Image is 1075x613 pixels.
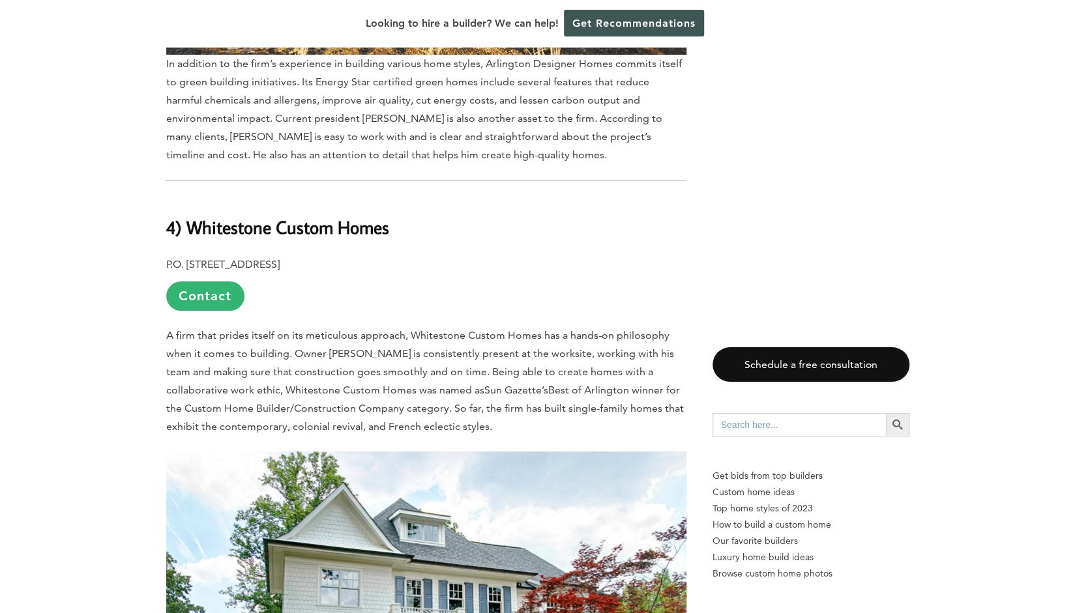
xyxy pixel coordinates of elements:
a: Browse custom home photos [713,565,909,582]
input: Search here... [713,413,886,436]
b: P.O. [STREET_ADDRESS] [166,258,280,270]
b: 4) Whitestone Custom Homes [166,216,389,238]
a: Schedule a free consultation [713,347,909,382]
a: How to build a custom home [713,517,909,533]
span: Sun Gazette’s [484,384,548,396]
svg: Search [891,418,905,432]
a: Our favorite builders [713,533,909,549]
a: Contact [166,281,244,311]
span: Best of Arlington winner for the Custom Home Builder/Construction Company category. So far, the f... [166,384,684,433]
span: A firm that prides itself on its meticulous approach, Whitestone Custom Homes has a hands-on phil... [166,329,674,396]
a: Get Recommendations [564,10,704,36]
p: Get bids from top builders [713,468,909,484]
a: Top home styles of 2023 [713,500,909,517]
a: Custom home ideas [713,484,909,500]
a: Luxury home build ideas [713,549,909,565]
iframe: Drift Widget Chat Controller [1010,548,1059,597]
